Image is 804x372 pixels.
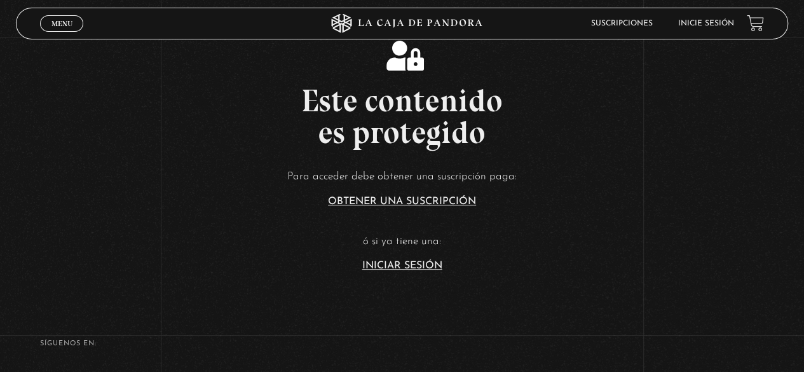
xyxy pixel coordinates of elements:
[47,30,77,39] span: Cerrar
[362,261,442,271] a: Iniciar Sesión
[40,340,764,347] h4: SÍguenos en:
[591,20,653,27] a: Suscripciones
[51,20,72,27] span: Menu
[328,196,476,207] a: Obtener una suscripción
[747,15,764,32] a: View your shopping cart
[678,20,734,27] a: Inicie sesión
